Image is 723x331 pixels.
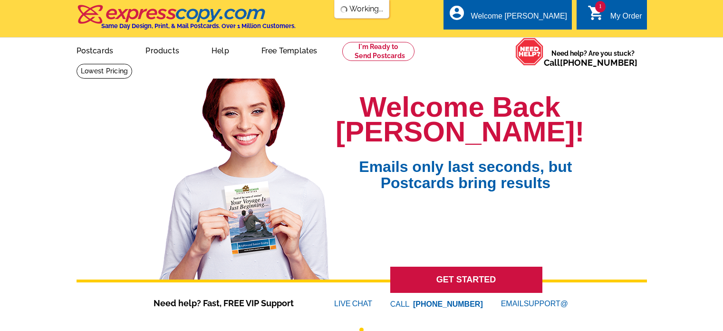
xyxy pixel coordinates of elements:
a: Postcards [61,39,129,61]
a: 1 shopping_cart My Order [588,10,642,22]
a: Help [196,39,244,61]
i: shopping_cart [588,4,605,21]
div: Welcome [PERSON_NAME] [471,12,567,25]
img: welcome-back-logged-in.png [154,71,336,280]
span: Need help? Fast, FREE VIP Support [154,297,306,310]
span: Call [544,58,637,68]
a: Free Templates [246,39,333,61]
h1: Welcome Back [PERSON_NAME]! [336,95,584,144]
img: loading... [340,6,347,13]
a: Products [130,39,194,61]
span: Need help? Are you stuck? [544,49,642,68]
img: help [515,38,544,66]
h4: Same Day Design, Print, & Mail Postcards. Over 1 Million Customers. [101,22,296,30]
a: GET STARTED [390,267,542,293]
span: Emails only last seconds, but Postcards bring results [347,144,584,191]
a: Same Day Design, Print, & Mail Postcards. Over 1 Million Customers. [77,11,296,30]
i: account_circle [448,4,465,21]
div: My Order [610,12,642,25]
a: [PHONE_NUMBER] [560,58,637,68]
span: 1 [595,1,606,12]
font: LIVE [334,298,352,310]
a: LIVECHAT [334,300,372,308]
font: SUPPORT@ [524,298,569,310]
